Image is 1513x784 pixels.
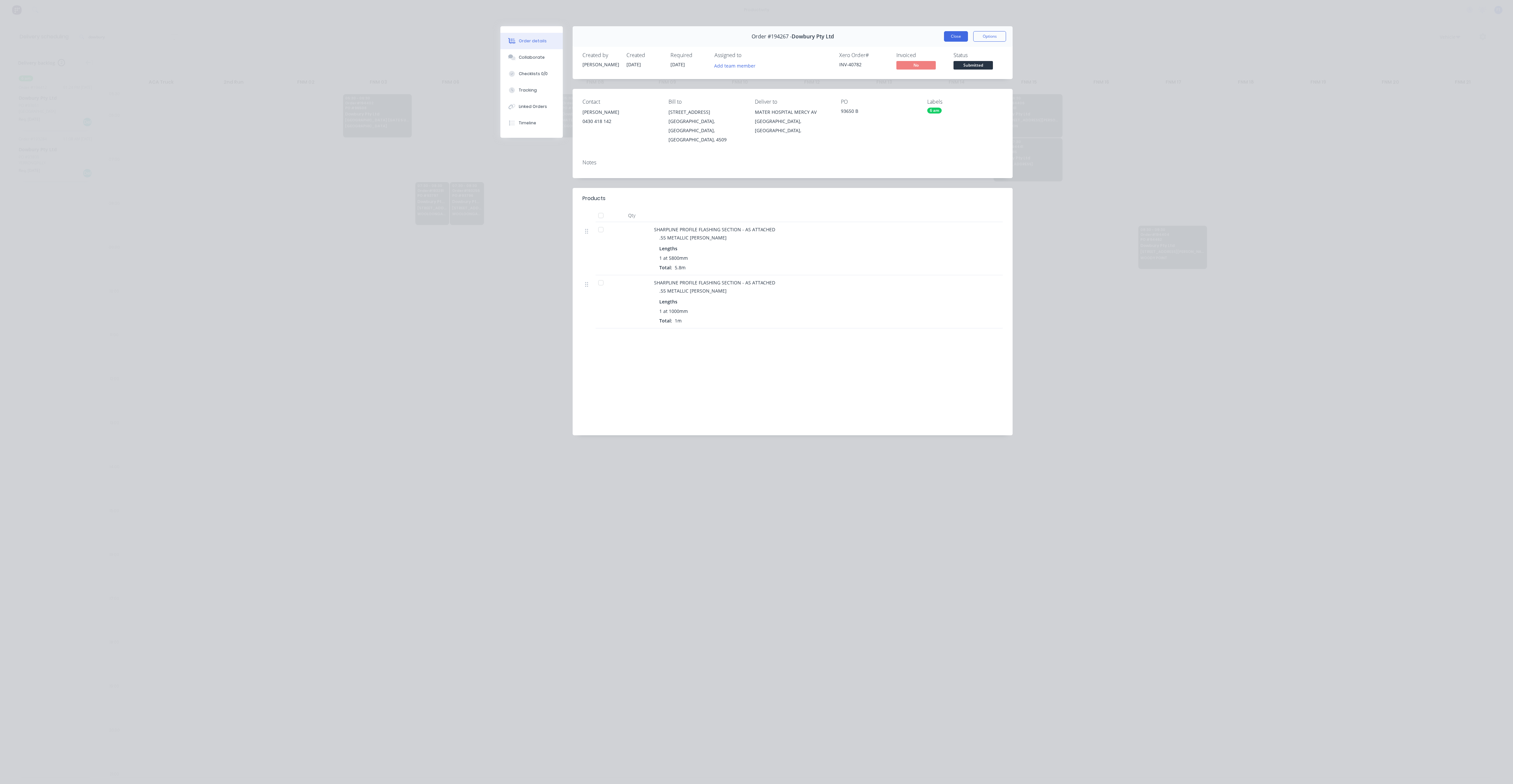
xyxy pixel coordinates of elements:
button: Add team member [714,61,759,70]
div: MATER HOSPITAL MERCY AV[GEOGRAPHIC_DATA], [GEOGRAPHIC_DATA], [755,108,830,135]
div: [PERSON_NAME] [582,61,619,68]
div: Assigned to [714,52,780,58]
div: Deliver to [755,99,830,105]
div: Timeline [519,120,536,126]
button: Options [973,31,1006,42]
div: Tracking [519,87,537,93]
div: [STREET_ADDRESS] [669,108,744,117]
div: Required [670,52,707,58]
div: Linked Orders [519,104,547,110]
div: INV-40782 [839,61,888,68]
div: Created by [582,52,619,58]
div: Created [626,52,663,58]
div: PO [841,99,916,105]
div: 93650 B [841,108,916,117]
span: 1m [672,318,684,324]
div: Bill to [669,99,744,105]
button: Collaborate [500,49,563,66]
div: Collaborate [519,54,545,60]
button: Order details [500,33,563,49]
button: Checklists 0/0 [500,66,563,82]
div: [GEOGRAPHIC_DATA], [GEOGRAPHIC_DATA], [GEOGRAPHIC_DATA], 4509 [669,117,744,144]
span: 1 at 5800mm [659,255,688,261]
div: Checklists 0/0 [519,71,548,77]
span: .55 METALLIC [PERSON_NAME] [659,288,727,294]
span: [DATE] [670,61,685,68]
button: Close [944,31,968,42]
div: MATER HOSPITAL MERCY AV [755,108,830,117]
span: Total: [659,264,672,271]
span: Order #194267 - [752,33,792,40]
span: Dowbury Pty Ltd [792,33,834,40]
button: Linked Orders [500,98,563,115]
span: SHARPLINE PROFILE FLASHING SECTION - AS ATTACHED [654,226,775,233]
div: Notes [582,159,1003,166]
span: Lengths [659,298,677,305]
button: Timeline [500,115,563,131]
div: [STREET_ADDRESS][GEOGRAPHIC_DATA], [GEOGRAPHIC_DATA], [GEOGRAPHIC_DATA], 4509 [669,108,744,144]
button: Submitted [954,61,993,71]
span: 5.8m [672,264,688,271]
div: 6 am [927,108,942,113]
div: [PERSON_NAME] [582,108,658,117]
span: SHARPLINE PROFILE FLASHING SECTION - AS ATTACHED [654,279,775,286]
span: No [896,61,936,69]
span: 1 at 1000mm [659,308,688,315]
div: Order details [519,38,547,44]
span: [DATE] [626,61,641,68]
button: Tracking [500,82,563,98]
div: [GEOGRAPHIC_DATA], [GEOGRAPHIC_DATA], [755,117,830,135]
div: Contact [582,99,658,105]
span: Lengths [659,245,677,252]
div: Xero Order # [839,52,888,58]
div: Status [954,52,1003,58]
div: [PERSON_NAME]0430 418 142 [582,108,658,129]
button: Add team member [711,61,759,70]
span: Total: [659,318,672,324]
div: Labels [927,99,1003,105]
div: Invoiced [896,52,946,58]
div: Products [582,195,605,202]
span: Submitted [954,61,993,69]
span: .55 METALLIC [PERSON_NAME] [659,235,727,241]
div: 0430 418 142 [582,117,658,126]
div: Qty [612,209,651,222]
